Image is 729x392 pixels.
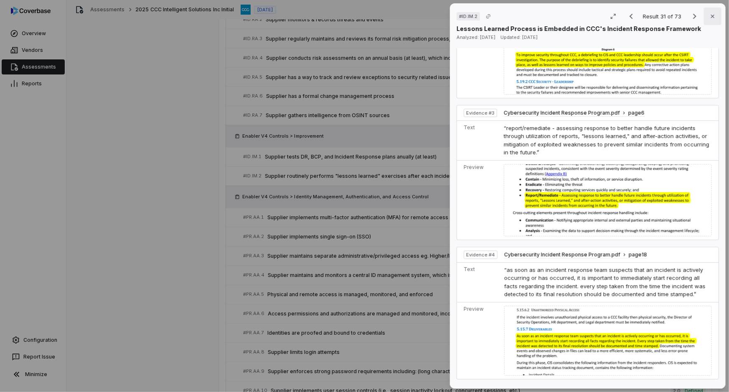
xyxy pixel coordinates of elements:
span: “as soon as an incident response team suspects that an incident is actively occurring or has occu... [504,266,706,298]
button: Copy link [481,9,496,24]
td: Text [457,120,500,160]
td: Text [457,262,501,302]
span: Analyzed: [DATE] [457,34,495,40]
td: Preview [457,302,501,379]
img: bcd97749c6c2464ca0f6402e087fe601_original.jpg_w1200.jpg [504,164,712,236]
span: # ID.IM.2 [459,13,478,20]
button: Cybersecurity Incident Response Program.pdfpage18 [504,251,647,259]
span: page 18 [629,251,647,258]
span: Evidence # 4 [466,251,495,258]
td: Preview [457,21,500,98]
span: Cybersecurity Incident Response Program.pdf [504,110,620,116]
span: Updated: [DATE] [500,34,538,40]
span: “report/remediate - assessing response to better handle future incidents through utilization of r... [504,125,709,156]
p: Result 31 of 73 [643,12,683,21]
span: page 6 [628,110,645,116]
button: Cybersecurity Incident Response Program.pdfpage6 [504,110,645,117]
button: Next result [686,11,703,21]
p: Lessons Learned Process is Embedded in CCC's Incident Response Framework [457,24,701,33]
span: Cybersecurity Incident Response Program.pdf [504,251,620,258]
button: Previous result [623,11,640,21]
img: e5b79b321ad643eaa4b96736bdd80c37_original.jpg_w1200.jpg [504,25,712,95]
td: Preview [457,160,500,240]
img: dc91f9c032b44e62b068d9a344c404a4_original.jpg_w1200.jpg [504,306,712,376]
span: Evidence # 3 [466,110,495,116]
